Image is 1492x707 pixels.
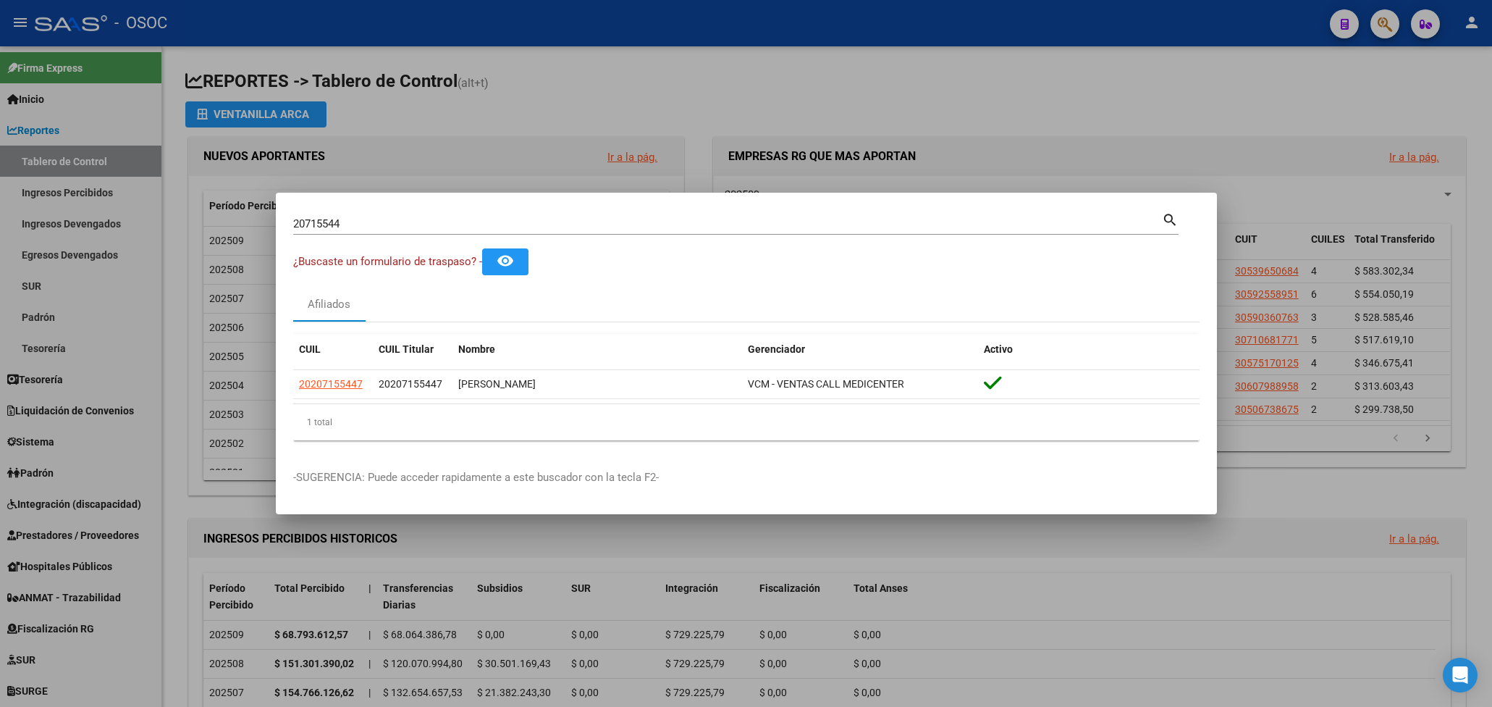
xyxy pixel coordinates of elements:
span: ¿Buscaste un formulario de traspaso? - [293,255,482,268]
mat-icon: remove_red_eye [497,252,514,269]
datatable-header-cell: CUIL [293,334,373,365]
div: [PERSON_NAME] [458,376,736,393]
span: 20207155447 [379,378,442,390]
span: Nombre [458,343,495,355]
div: 1 total [293,404,1200,440]
span: 20207155447 [299,378,363,390]
datatable-header-cell: CUIL Titular [373,334,452,365]
p: -SUGERENCIA: Puede acceder rapidamente a este buscador con la tecla F2- [293,469,1200,486]
span: CUIL [299,343,321,355]
mat-icon: search [1162,210,1179,227]
datatable-header-cell: Activo [978,334,1200,365]
div: Afiliados [308,296,350,313]
div: Open Intercom Messenger [1443,658,1478,693]
span: VCM - VENTAS CALL MEDICENTER [748,378,904,390]
datatable-header-cell: Nombre [452,334,742,365]
span: CUIL Titular [379,343,434,355]
span: Activo [984,343,1013,355]
datatable-header-cell: Gerenciador [742,334,978,365]
span: Gerenciador [748,343,805,355]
